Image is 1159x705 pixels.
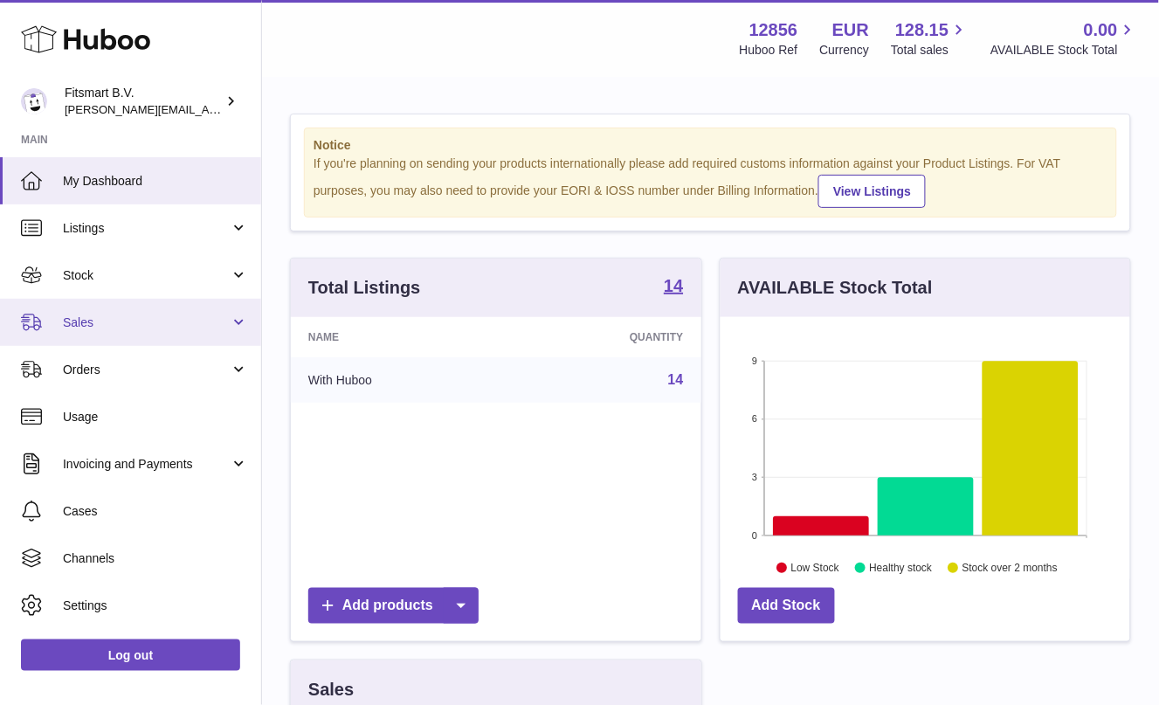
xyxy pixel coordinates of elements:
div: If you're planning on sending your products internationally please add required customs informati... [314,156,1107,208]
a: 128.15 Total sales [891,18,969,59]
text: Healthy stock [869,562,933,574]
span: 0.00 [1084,18,1118,42]
a: Add products [308,588,479,624]
a: View Listings [818,175,926,208]
text: 6 [752,414,757,425]
td: With Huboo [291,357,507,403]
a: Log out [21,639,240,671]
span: 128.15 [895,18,949,42]
img: jonathan@leaderoo.com [21,88,47,114]
span: [PERSON_NAME][EMAIL_ADDRESS][DOMAIN_NAME] [65,102,350,116]
strong: EUR [832,18,869,42]
text: Stock over 2 months [962,562,1058,574]
h3: AVAILABLE Stock Total [738,276,933,300]
span: Stock [63,267,230,284]
a: 0.00 AVAILABLE Stock Total [990,18,1138,59]
a: Add Stock [738,588,835,624]
strong: 12856 [749,18,798,42]
th: Name [291,317,507,357]
span: Settings [63,598,248,614]
span: Sales [63,314,230,331]
div: Huboo Ref [740,42,798,59]
span: Usage [63,409,248,425]
a: 14 [668,372,684,387]
text: Low Stock [790,562,839,574]
h3: Sales [308,678,354,702]
th: Quantity [507,317,701,357]
span: My Dashboard [63,173,248,190]
span: Channels [63,550,248,567]
text: 3 [752,472,757,482]
div: Fitsmart B.V. [65,85,222,118]
text: 0 [752,530,757,541]
strong: Notice [314,137,1107,154]
strong: 14 [664,277,683,294]
span: AVAILABLE Stock Total [990,42,1138,59]
span: Invoicing and Payments [63,456,230,473]
span: Total sales [891,42,969,59]
span: Orders [63,362,230,378]
span: Listings [63,220,230,237]
div: Currency [820,42,870,59]
text: 9 [752,356,757,366]
span: Cases [63,503,248,520]
a: 14 [664,277,683,298]
h3: Total Listings [308,276,421,300]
